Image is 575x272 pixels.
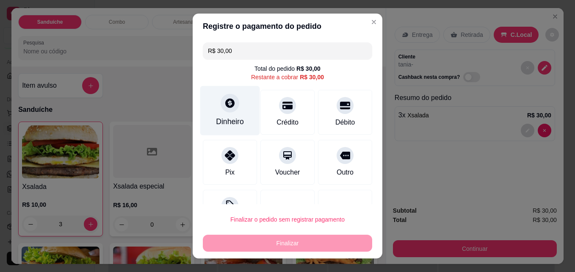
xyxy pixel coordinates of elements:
div: Outro [337,167,354,178]
div: Pix [225,167,235,178]
header: Registre o pagamento do pedido [193,14,382,39]
div: Total do pedido [254,64,321,73]
div: R$ 30,00 [296,64,321,73]
button: Close [367,15,381,29]
div: Débito [335,117,355,128]
div: Crédito [276,117,299,128]
div: R$ 30,00 [300,73,324,81]
div: Restante a cobrar [251,73,324,81]
div: Dinheiro [216,116,244,127]
input: Ex.: hambúrguer de cordeiro [208,42,367,59]
div: Voucher [275,167,300,178]
button: Finalizar o pedido sem registrar pagamento [203,211,372,228]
